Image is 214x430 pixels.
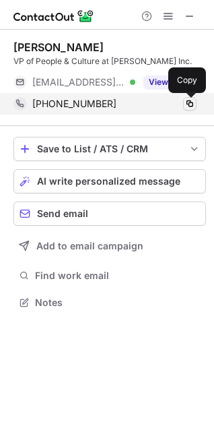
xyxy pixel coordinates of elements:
span: Send email [37,208,88,219]
div: [PERSON_NAME] [13,40,104,54]
span: Find work email [35,270,201,282]
button: Notes [13,293,206,312]
button: Add to email campaign [13,234,206,258]
span: Add to email campaign [36,241,143,251]
span: [EMAIL_ADDRESS][PERSON_NAME][DOMAIN_NAME] [32,76,125,88]
span: AI write personalized message [37,176,180,187]
button: Find work email [13,266,206,285]
button: Reveal Button [143,75,197,89]
button: AI write personalized message [13,169,206,193]
button: save-profile-one-click [13,137,206,161]
button: Send email [13,202,206,226]
img: ContactOut v5.3.10 [13,8,94,24]
span: [PHONE_NUMBER] [32,98,116,110]
span: Notes [35,297,201,309]
div: Save to List / ATS / CRM [37,144,182,154]
div: VP of People & Culture at [PERSON_NAME] Inc. [13,55,206,67]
